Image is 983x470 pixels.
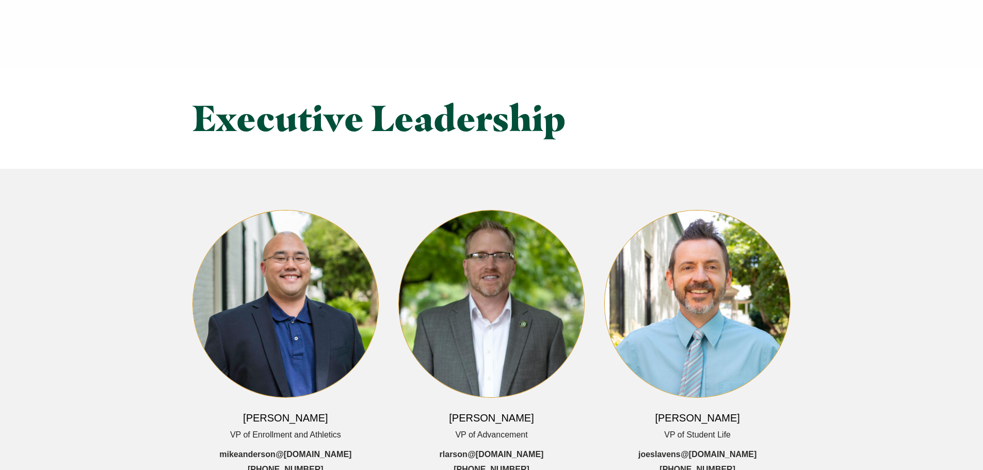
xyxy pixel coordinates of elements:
[638,447,681,462] span: joeslavens
[440,447,468,462] span: rlarson
[399,210,585,397] img: Staff Headshot Robby Larson
[449,411,534,425] h6: [PERSON_NAME]
[655,411,739,425] h6: [PERSON_NAME]
[638,447,756,462] a: joeslavens @[DOMAIN_NAME]
[468,447,543,462] span: @[DOMAIN_NAME]
[681,447,756,462] span: @[DOMAIN_NAME]
[664,428,731,443] span: VP of Student Life
[193,210,379,397] img: MikeAndersonHeadshot
[192,98,585,138] h1: Executive Leadership
[605,210,791,397] img: JoeSlavensHeadshot
[219,447,275,462] span: mikeanderson
[219,447,351,462] a: mikeanderson @[DOMAIN_NAME]
[243,411,328,425] h6: [PERSON_NAME]
[440,447,544,462] a: rlarson @[DOMAIN_NAME]
[455,428,527,443] span: VP of Advancement
[276,447,351,462] span: @[DOMAIN_NAME]
[230,428,341,443] span: VP of Enrollment and Athletics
